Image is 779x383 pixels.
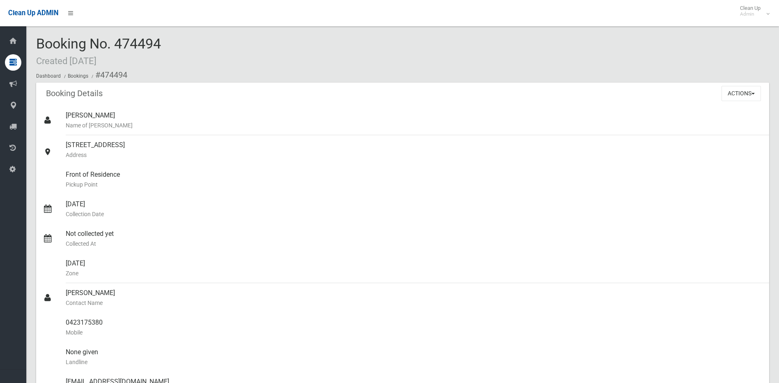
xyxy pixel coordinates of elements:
header: Booking Details [36,85,113,102]
small: Collected At [66,239,763,249]
div: None given [66,342,763,372]
div: Front of Residence [66,165,763,194]
small: Created [DATE] [36,55,97,66]
small: Collection Date [66,209,763,219]
div: [DATE] [66,194,763,224]
button: Actions [722,86,761,101]
span: Clean Up ADMIN [8,9,58,17]
small: Admin [740,11,761,17]
div: [DATE] [66,254,763,283]
div: [PERSON_NAME] [66,283,763,313]
small: Address [66,150,763,160]
li: #474494 [90,67,127,83]
small: Zone [66,268,763,278]
small: Pickup Point [66,180,763,189]
small: Contact Name [66,298,763,308]
div: [STREET_ADDRESS] [66,135,763,165]
span: Clean Up [736,5,769,17]
small: Name of [PERSON_NAME] [66,120,763,130]
div: 0423175380 [66,313,763,342]
a: Dashboard [36,73,61,79]
div: [PERSON_NAME] [66,106,763,135]
div: Not collected yet [66,224,763,254]
small: Mobile [66,328,763,337]
small: Landline [66,357,763,367]
span: Booking No. 474494 [36,35,161,67]
a: Bookings [68,73,88,79]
